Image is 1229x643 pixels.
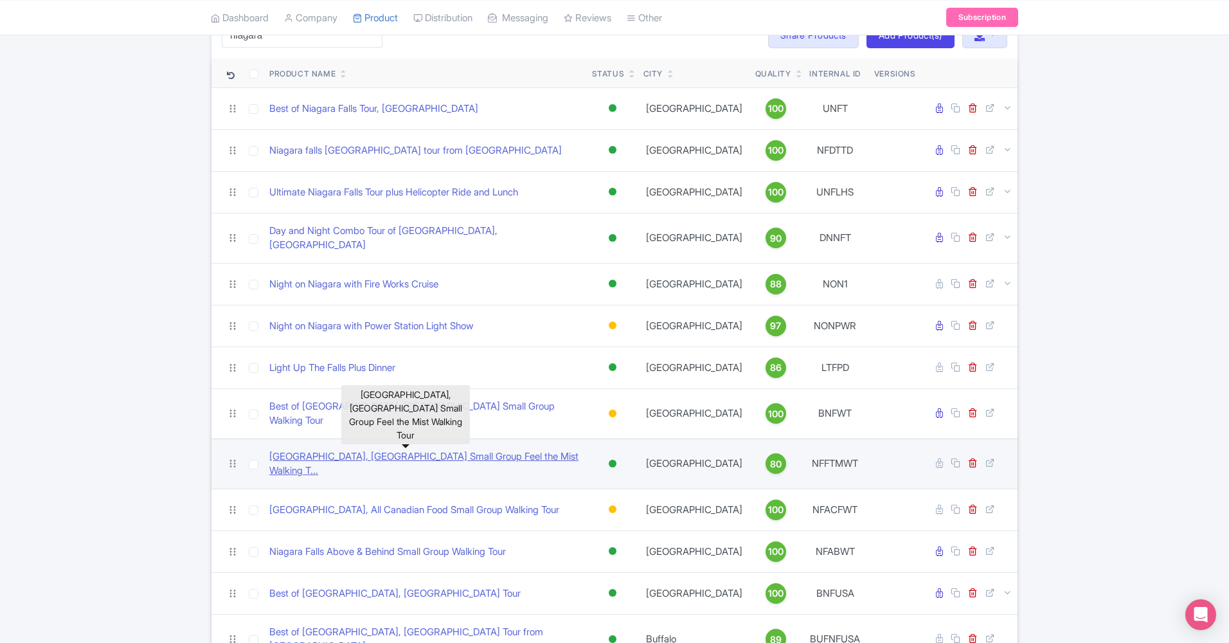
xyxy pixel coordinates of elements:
[638,305,750,347] td: [GEOGRAPHIC_DATA]
[802,439,869,489] td: NFFTMWT
[802,388,869,439] td: BNFWT
[606,275,619,293] div: Active
[606,542,619,561] div: Active
[269,277,438,292] a: Night on Niagara with Fire Works Cruise
[770,277,782,291] span: 88
[768,143,784,158] span: 100
[606,99,619,118] div: Active
[755,68,791,80] div: Quality
[802,171,869,213] td: UNFLHS
[768,102,784,116] span: 100
[269,545,506,559] a: Niagara Falls Above & Behind Small Group Walking Tour
[269,102,478,116] a: Best of Niagara Falls Tour, [GEOGRAPHIC_DATA]
[755,140,796,161] a: 100
[638,439,750,489] td: [GEOGRAPHIC_DATA]
[869,59,921,88] th: Versions
[755,274,796,294] a: 88
[802,263,869,305] td: NON1
[269,319,474,334] a: Night on Niagara with Power Station Light Show
[802,489,869,530] td: NFACFWT
[638,171,750,213] td: [GEOGRAPHIC_DATA]
[222,23,382,48] input: Search product name, city, or interal id
[269,503,559,518] a: [GEOGRAPHIC_DATA], All Canadian Food Small Group Walking Tour
[755,541,796,562] a: 100
[768,586,784,601] span: 100
[638,530,750,572] td: [GEOGRAPHIC_DATA]
[638,129,750,171] td: [GEOGRAPHIC_DATA]
[802,347,869,388] td: LTFPD
[755,583,796,604] a: 100
[643,68,663,80] div: City
[638,489,750,530] td: [GEOGRAPHIC_DATA]
[606,358,619,377] div: Active
[606,455,619,473] div: Active
[802,213,869,263] td: DNNFT
[592,68,625,80] div: Status
[269,143,562,158] a: Niagara falls [GEOGRAPHIC_DATA] tour from [GEOGRAPHIC_DATA]
[1185,599,1216,630] div: Open Intercom Messenger
[770,457,782,471] span: 80
[269,399,582,428] a: Best of [GEOGRAPHIC_DATA], [GEOGRAPHIC_DATA] Small Group Walking Tour
[770,361,782,375] span: 86
[755,500,796,520] a: 100
[606,141,619,159] div: Active
[802,129,869,171] td: NFDTTD
[802,530,869,572] td: NFABWT
[755,98,796,119] a: 100
[770,319,781,333] span: 97
[606,316,619,335] div: Building
[638,388,750,439] td: [GEOGRAPHIC_DATA]
[755,228,796,248] a: 90
[802,572,869,614] td: BNFUSA
[768,545,784,559] span: 100
[269,185,518,200] a: Ultimate Niagara Falls Tour plus Helicopter Ride and Lunch
[768,185,784,199] span: 100
[269,68,336,80] div: Product Name
[638,87,750,129] td: [GEOGRAPHIC_DATA]
[638,263,750,305] td: [GEOGRAPHIC_DATA]
[768,503,784,517] span: 100
[802,305,869,347] td: NONPWR
[755,358,796,378] a: 86
[606,229,619,248] div: Active
[638,572,750,614] td: [GEOGRAPHIC_DATA]
[755,403,796,424] a: 100
[802,59,869,88] th: Internal ID
[768,23,859,48] a: Share Products
[768,407,784,421] span: 100
[341,385,470,444] div: [GEOGRAPHIC_DATA], [GEOGRAPHIC_DATA] Small Group Feel the Mist Walking Tour
[606,404,619,423] div: Building
[770,231,782,246] span: 90
[606,584,619,602] div: Active
[269,449,582,478] a: [GEOGRAPHIC_DATA], [GEOGRAPHIC_DATA] Small Group Feel the Mist Walking T...
[606,500,619,519] div: Building
[269,586,521,601] a: Best of [GEOGRAPHIC_DATA], [GEOGRAPHIC_DATA] Tour
[638,213,750,263] td: [GEOGRAPHIC_DATA]
[269,224,582,253] a: Day and Night Combo Tour of [GEOGRAPHIC_DATA], [GEOGRAPHIC_DATA]
[606,183,619,201] div: Active
[638,347,750,388] td: [GEOGRAPHIC_DATA]
[946,8,1018,27] a: Subscription
[802,87,869,129] td: UNFT
[866,23,955,48] a: Add Product(s)
[755,182,796,203] a: 100
[269,361,395,376] a: Light Up The Falls Plus Dinner
[755,316,796,336] a: 97
[755,453,796,474] a: 80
